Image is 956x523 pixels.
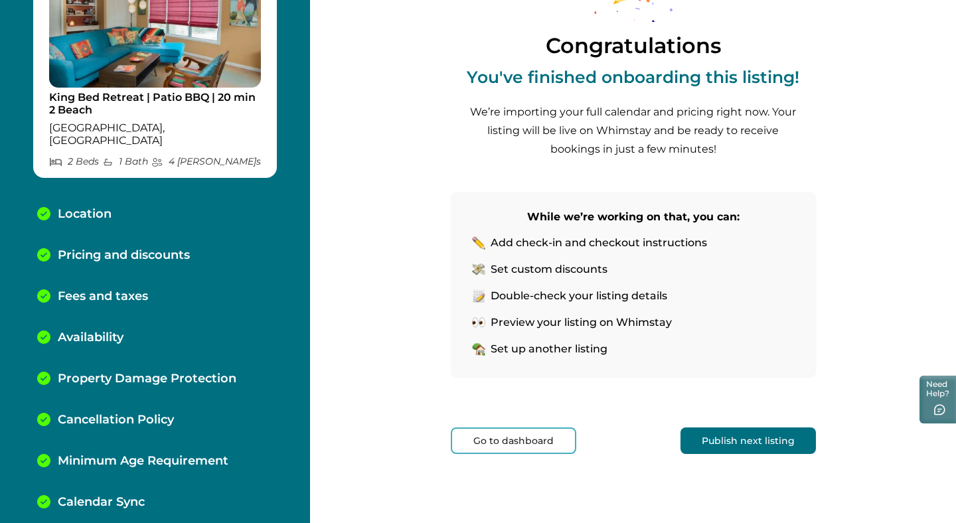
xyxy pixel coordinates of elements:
[58,495,145,510] p: Calendar Sync
[58,331,123,345] p: Availability
[491,236,707,250] p: Add check-in and checkout instructions
[102,156,148,167] p: 1 Bath
[491,263,607,276] p: Set custom discounts
[58,289,148,304] p: Fees and taxes
[49,121,261,147] p: [GEOGRAPHIC_DATA], [GEOGRAPHIC_DATA]
[49,91,261,117] p: King Bed Retreat | Patio BBQ | 20 min 2 Beach
[451,427,576,454] button: Go to dashboard
[472,316,485,329] img: eyes-icon
[58,413,174,427] p: Cancellation Policy
[491,342,607,356] p: Set up another listing
[680,427,816,454] button: Publish next listing
[472,236,485,250] img: pencil-icon
[491,316,672,329] p: Preview your listing on Whimstay
[58,207,112,222] p: Location
[472,342,485,356] img: home-icon
[58,454,228,469] p: Minimum Age Requirement
[49,156,99,167] p: 2 Bed s
[472,263,485,276] img: money-icon
[58,372,236,386] p: Property Damage Protection
[472,208,795,226] p: While we’re working on that, you can:
[546,34,721,58] p: Congratulations
[58,248,190,263] p: Pricing and discounts
[491,289,667,303] p: Double-check your listing details
[467,103,799,159] p: We’re importing your full calendar and pricing right now. Your listing will be live on Whimstay a...
[472,289,485,303] img: list-pencil-icon
[467,68,799,86] p: You've finished onboarding this listing!
[151,156,261,167] p: 4 [PERSON_NAME] s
